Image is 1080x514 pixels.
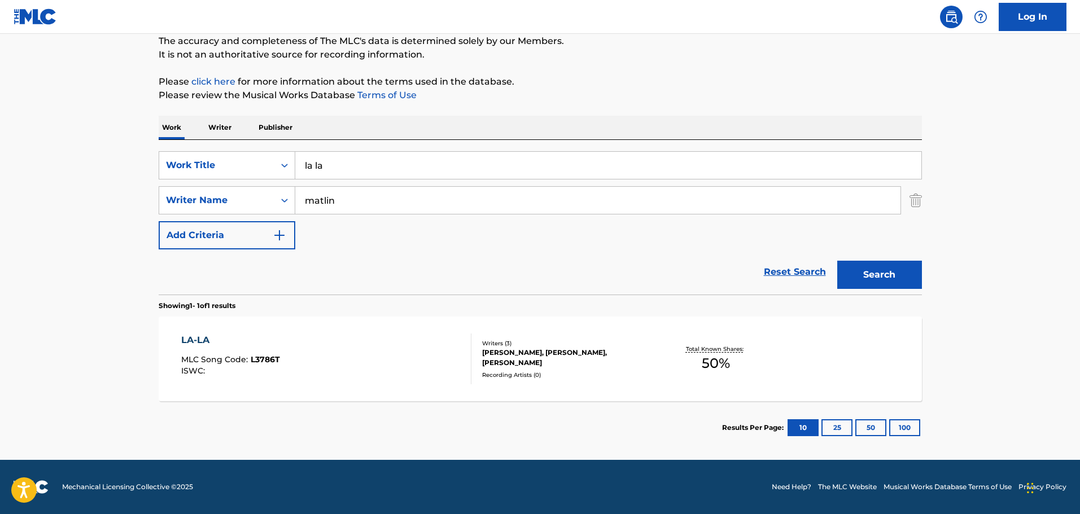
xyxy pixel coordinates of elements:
[772,482,811,492] a: Need Help?
[355,90,417,100] a: Terms of Use
[273,229,286,242] img: 9d2ae6d4665cec9f34b9.svg
[159,116,185,139] p: Work
[205,116,235,139] p: Writer
[482,371,653,379] div: Recording Artists ( 0 )
[940,6,963,28] a: Public Search
[1027,471,1034,505] div: Drag
[251,354,280,364] span: L3786T
[974,10,987,24] img: help
[482,339,653,348] div: Writers ( 3 )
[159,151,922,295] form: Search Form
[702,353,730,374] span: 50 %
[191,76,235,87] a: click here
[837,261,922,289] button: Search
[758,260,832,284] a: Reset Search
[855,419,886,436] button: 50
[14,8,57,25] img: MLC Logo
[722,423,786,433] p: Results Per Page:
[821,419,852,436] button: 25
[889,419,920,436] button: 100
[818,482,877,492] a: The MLC Website
[159,75,922,89] p: Please for more information about the terms used in the database.
[14,480,49,494] img: logo
[166,159,268,172] div: Work Title
[159,221,295,249] button: Add Criteria
[910,186,922,214] img: Delete Criterion
[1024,460,1080,514] iframe: Chat Widget
[686,345,746,353] p: Total Known Shares:
[181,366,208,376] span: ISWC :
[159,317,922,401] a: LA-LAMLC Song Code:L3786TISWC:Writers (3)[PERSON_NAME], [PERSON_NAME], [PERSON_NAME]Recording Art...
[945,10,958,24] img: search
[1018,482,1066,492] a: Privacy Policy
[255,116,296,139] p: Publisher
[159,48,922,61] p: It is not an authoritative source for recording information.
[181,354,251,364] span: MLC Song Code :
[884,482,1012,492] a: Musical Works Database Terms of Use
[482,348,653,368] div: [PERSON_NAME], [PERSON_NAME], [PERSON_NAME]
[181,333,280,347] div: LA-LA
[969,6,992,28] div: Help
[159,301,235,311] p: Showing 1 - 1 of 1 results
[166,194,268,207] div: Writer Name
[159,89,922,102] p: Please review the Musical Works Database
[788,419,819,436] button: 10
[159,34,922,48] p: The accuracy and completeness of The MLC's data is determined solely by our Members.
[62,482,193,492] span: Mechanical Licensing Collective © 2025
[999,3,1066,31] a: Log In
